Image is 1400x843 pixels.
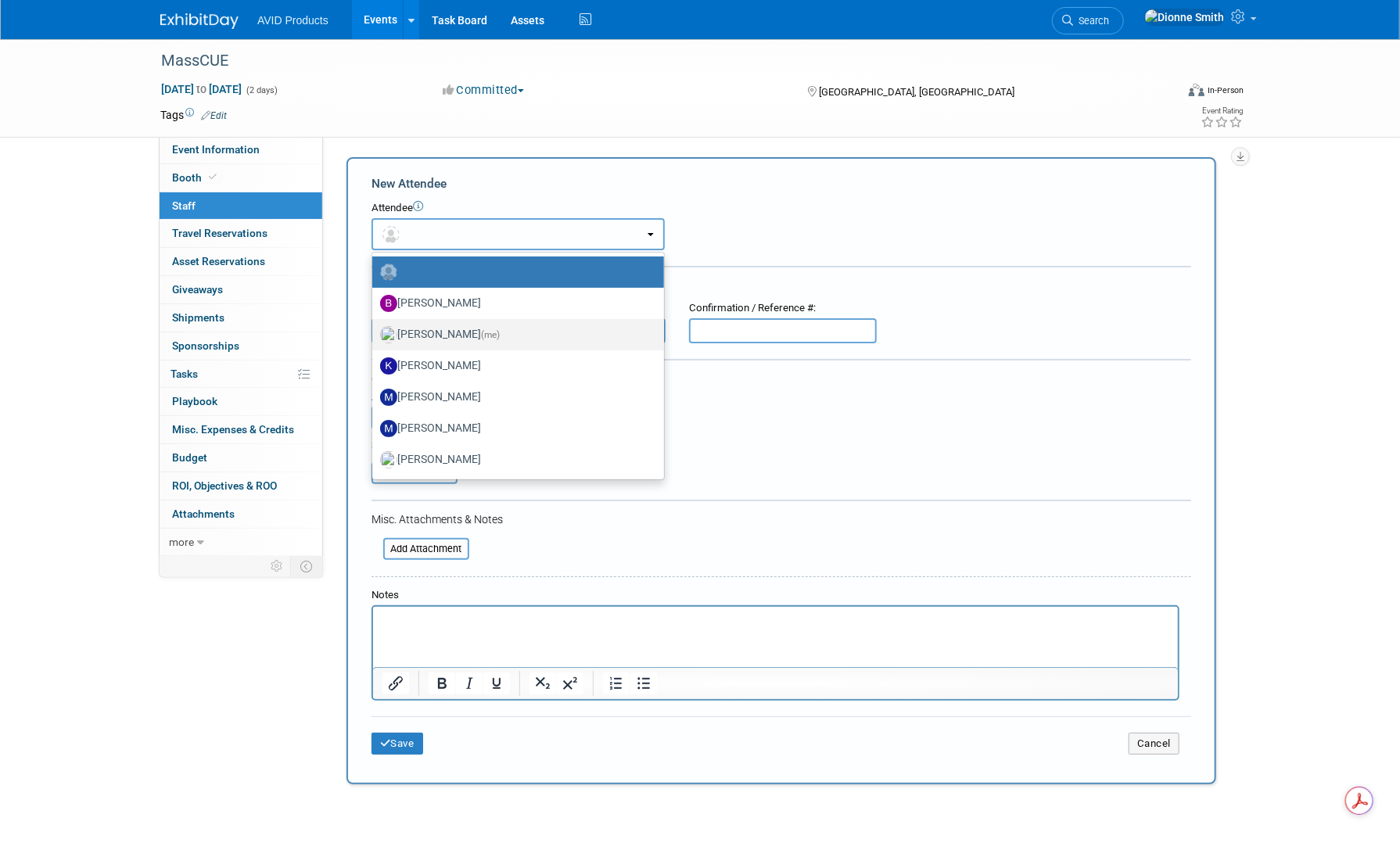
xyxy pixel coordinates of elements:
span: Budget [172,451,207,464]
a: Travel Reservations [160,220,322,247]
div: Attendee [372,201,1191,216]
img: M.jpg [380,420,397,437]
div: Notes [372,588,1179,603]
i: Booth reservation complete [209,173,217,181]
span: Giveaways [172,283,223,296]
span: AVID Products [257,14,328,27]
a: Asset Reservations [160,248,322,275]
a: ROI, Objectives & ROO [160,472,322,500]
a: more [160,529,322,556]
a: Booth [160,164,322,192]
a: Shipments [160,304,322,332]
span: Playbook [172,395,217,407]
span: Asset Reservations [172,255,265,267]
div: In-Person [1207,84,1244,96]
div: Event Rating [1201,107,1243,115]
span: Misc. Expenses & Credits [172,423,294,436]
a: Edit [201,110,227,121]
span: (me) [481,329,500,340]
a: Giveaways [160,276,322,303]
img: M.jpg [380,389,397,406]
label: [PERSON_NAME] [380,447,648,472]
span: [GEOGRAPHIC_DATA], [GEOGRAPHIC_DATA] [819,86,1014,98]
button: Bullet list [630,673,657,694]
label: [PERSON_NAME] [380,416,648,441]
iframe: Rich Text Area [373,607,1178,667]
div: New Attendee [372,175,1191,192]
span: Booth [172,171,220,184]
a: Staff [160,192,322,220]
img: Unassigned-User-Icon.png [380,264,397,281]
div: Misc. Attachments & Notes [372,511,1191,527]
span: more [169,536,194,548]
a: Attachments [160,500,322,528]
label: [PERSON_NAME] [380,353,648,378]
button: Superscript [557,673,583,694]
label: [PERSON_NAME] [380,322,648,347]
div: MassCUE [156,47,1151,75]
button: Committed [437,82,530,99]
button: Underline [483,673,510,694]
button: Save [372,733,423,755]
span: [DATE] [DATE] [160,82,242,96]
span: ROI, Objectives & ROO [172,479,277,492]
label: [PERSON_NAME] [380,385,648,410]
a: Playbook [160,388,322,415]
a: Tasks [160,361,322,388]
a: Sponsorships [160,332,322,360]
button: Cancel [1129,733,1179,755]
span: (2 days) [245,85,278,95]
div: Confirmation / Reference #: [689,301,877,316]
span: Event Information [172,143,260,156]
div: Registration / Ticket Info (optional) [372,278,1191,293]
button: Insert/edit link [382,673,409,694]
span: Search [1073,15,1109,27]
img: Dionne Smith [1144,9,1225,26]
td: Toggle Event Tabs [291,556,323,576]
label: [PERSON_NAME] [380,291,648,316]
a: Search [1052,7,1124,34]
img: ExhibitDay [160,13,239,29]
span: Tasks [171,368,198,380]
td: Personalize Event Tab Strip [264,556,291,576]
button: Italic [456,673,483,694]
img: K.jpg [380,357,397,375]
img: B.jpg [380,295,397,312]
a: Event Information [160,136,322,163]
a: Misc. Expenses & Credits [160,416,322,443]
button: Bold [429,673,455,694]
span: Staff [172,199,196,212]
span: Attachments [172,508,235,520]
div: Cost: [372,372,1191,387]
img: Format-Inperson.png [1189,84,1204,96]
span: Shipments [172,311,224,324]
span: to [194,83,209,95]
button: Subscript [529,673,556,694]
span: Sponsorships [172,339,239,352]
button: Numbered list [603,673,630,694]
span: Travel Reservations [172,227,267,239]
div: Event Format [1082,81,1244,105]
td: Tags [160,107,227,123]
a: Budget [160,444,322,472]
